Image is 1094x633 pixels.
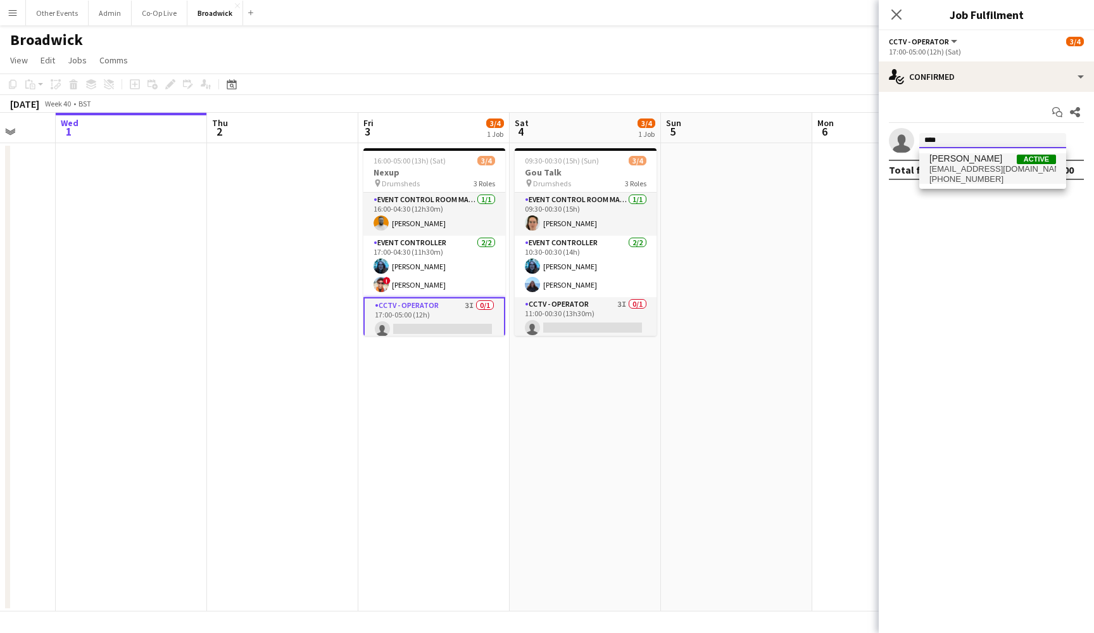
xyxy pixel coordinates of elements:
[664,124,681,139] span: 5
[79,99,91,108] div: BST
[363,297,505,343] app-card-role: CCTV - Operator3I0/117:00-05:00 (12h)
[363,236,505,297] app-card-role: Event Controller2/217:00-04:30 (11h30m)[PERSON_NAME]![PERSON_NAME]
[487,129,503,139] div: 1 Job
[5,52,33,68] a: View
[1017,155,1056,164] span: Active
[382,179,420,188] span: Drumsheds
[363,148,505,336] app-job-card: 16:00-05:00 (13h) (Sat)3/4Nexup Drumsheds3 RolesEvent Control Room Manager1/116:00-04:30 (12h30m)...
[474,179,495,188] span: 3 Roles
[89,1,132,25] button: Admin
[666,117,681,129] span: Sun
[477,156,495,165] span: 3/4
[879,6,1094,23] h3: Job Fulfilment
[63,52,92,68] a: Jobs
[59,124,79,139] span: 1
[525,156,599,165] span: 09:30-00:30 (15h) (Sun)
[629,156,646,165] span: 3/4
[515,193,657,236] app-card-role: Event Control Room Manager1/109:30-00:30 (15h)[PERSON_NAME]
[187,1,243,25] button: Broadwick
[638,129,655,139] div: 1 Job
[41,54,55,66] span: Edit
[210,124,228,139] span: 2
[625,179,646,188] span: 3 Roles
[61,117,79,129] span: Wed
[889,37,949,46] span: CCTV - Operator
[515,117,529,129] span: Sat
[889,37,959,46] button: CCTV - Operator
[817,117,834,129] span: Mon
[363,117,374,129] span: Fri
[42,99,73,108] span: Week 40
[99,54,128,66] span: Comms
[94,52,133,68] a: Comms
[889,163,932,176] div: Total fee
[374,156,446,165] span: 16:00-05:00 (13h) (Sat)
[879,61,1094,92] div: Confirmed
[486,118,504,128] span: 3/4
[515,297,657,340] app-card-role: CCTV - Operator3I0/111:00-00:30 (13h30m)
[638,118,655,128] span: 3/4
[68,54,87,66] span: Jobs
[363,167,505,178] h3: Nexup
[363,193,505,236] app-card-role: Event Control Room Manager1/116:00-04:30 (12h30m)[PERSON_NAME]
[513,124,529,139] span: 4
[10,98,39,110] div: [DATE]
[1066,37,1084,46] span: 3/4
[533,179,571,188] span: Drumsheds
[515,167,657,178] h3: Gou Talk
[815,124,834,139] span: 6
[889,47,1084,56] div: 17:00-05:00 (12h) (Sat)
[362,124,374,139] span: 3
[515,148,657,336] app-job-card: 09:30-00:30 (15h) (Sun)3/4Gou Talk Drumsheds3 RolesEvent Control Room Manager1/109:30-00:30 (15h)...
[515,236,657,297] app-card-role: Event Controller2/210:30-00:30 (14h)[PERSON_NAME][PERSON_NAME]
[10,30,83,49] h1: Broadwick
[132,1,187,25] button: Co-Op Live
[35,52,60,68] a: Edit
[929,153,1002,164] span: Clayton Freeman
[383,277,391,285] span: !
[929,174,1056,184] span: +447748050416
[929,164,1056,174] span: freeman_clayton@yahoo.co.uk
[212,117,228,129] span: Thu
[26,1,89,25] button: Other Events
[10,54,28,66] span: View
